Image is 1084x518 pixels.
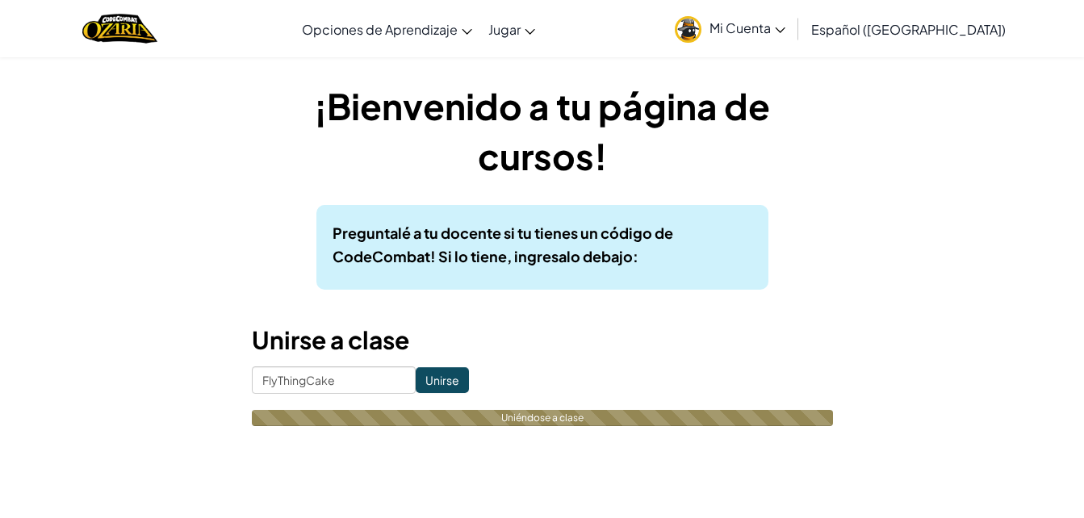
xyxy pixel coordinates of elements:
[803,7,1014,51] a: Español ([GEOGRAPHIC_DATA])
[416,367,469,393] input: Unirse
[252,410,833,426] div: Uniéndose a clase
[709,19,785,36] span: Mi Cuenta
[675,16,701,43] img: avatar
[667,3,793,54] a: Mi Cuenta
[488,21,521,38] span: Jugar
[82,12,157,45] a: Ozaria by CodeCombat logo
[252,366,416,394] input: <Enter Class Code>
[82,12,157,45] img: Home
[333,223,673,265] b: Preguntalé a tu docente si tu tienes un código de CodeCombat! Si lo tiene, ingresalo debajo:
[252,81,833,181] h1: ¡Bienvenido a tu página de cursos!
[302,21,458,38] span: Opciones de Aprendizaje
[480,7,543,51] a: Jugar
[252,322,833,358] h3: Unirse a clase
[294,7,480,51] a: Opciones de Aprendizaje
[811,21,1006,38] span: Español ([GEOGRAPHIC_DATA])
